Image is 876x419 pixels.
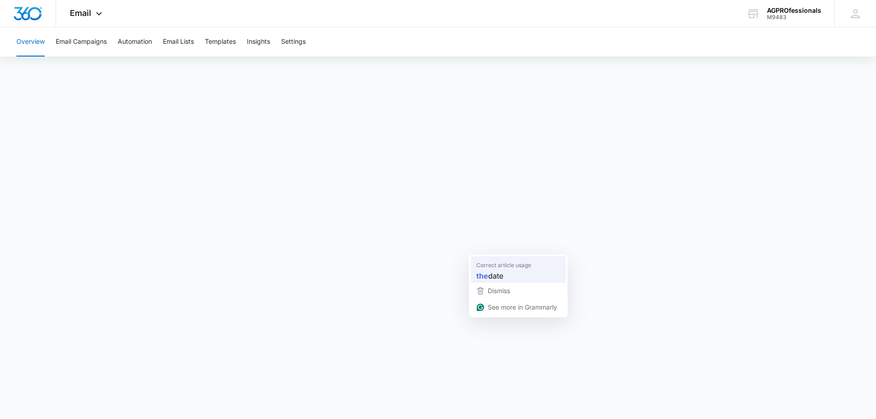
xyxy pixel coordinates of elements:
[281,27,306,57] button: Settings
[767,14,821,21] div: account id
[118,27,152,57] button: Automation
[247,27,270,57] button: Insights
[767,7,821,14] div: account name
[163,27,194,57] button: Email Lists
[16,27,45,57] button: Overview
[56,27,107,57] button: Email Campaigns
[70,8,91,18] span: Email
[205,27,236,57] button: Templates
